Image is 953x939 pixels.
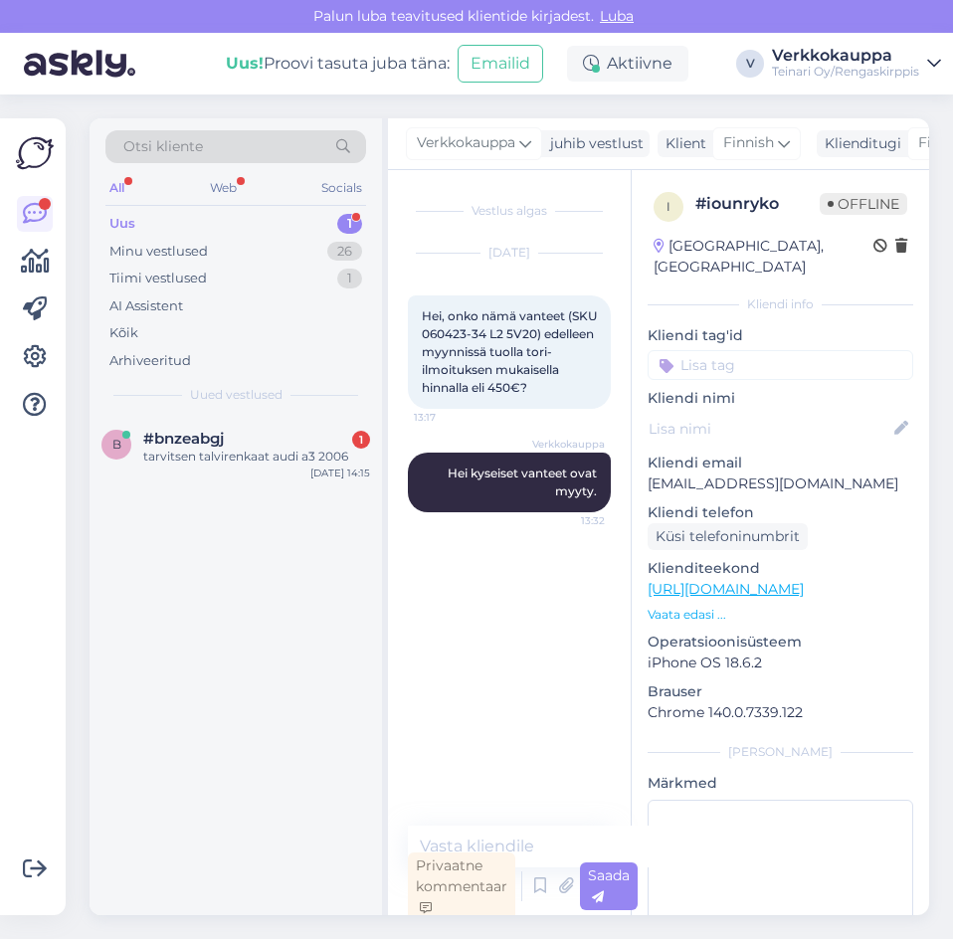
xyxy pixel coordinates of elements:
[648,580,804,598] a: [URL][DOMAIN_NAME]
[648,388,913,409] p: Kliendi nimi
[408,852,515,921] div: Privaatne kommentaar
[654,236,873,278] div: [GEOGRAPHIC_DATA], [GEOGRAPHIC_DATA]
[530,437,605,452] span: Verkkokauppa
[109,296,183,316] div: AI Assistent
[648,702,913,723] p: Chrome 140.0.7339.122
[648,743,913,761] div: [PERSON_NAME]
[417,132,515,154] span: Verkkokauppa
[723,132,774,154] span: Finnish
[594,7,640,25] span: Luba
[772,48,919,64] div: Verkkokauppa
[567,46,688,82] div: Aktiivne
[337,269,362,288] div: 1
[109,214,135,234] div: Uus
[109,351,191,371] div: Arhiveeritud
[337,214,362,234] div: 1
[408,202,611,220] div: Vestlus algas
[736,50,764,78] div: V
[448,466,600,498] span: Hei kyseiset vanteet ovat myyty.
[226,52,450,76] div: Proovi tasuta juba täna:
[820,193,907,215] span: Offline
[109,323,138,343] div: Kõik
[588,866,630,905] span: Saada
[695,192,820,216] div: # iounryko
[648,773,913,794] p: Märkmed
[310,466,370,480] div: [DATE] 14:15
[542,133,644,154] div: juhib vestlust
[109,242,208,262] div: Minu vestlused
[206,175,241,201] div: Web
[648,295,913,313] div: Kliendi info
[648,653,913,673] p: iPhone OS 18.6.2
[772,48,941,80] a: VerkkokauppaTeinari Oy/Rengaskirppis
[648,325,913,346] p: Kliendi tag'id
[143,430,224,448] span: #bnzeabgj
[414,410,488,425] span: 13:17
[112,437,121,452] span: b
[458,45,543,83] button: Emailid
[648,558,913,579] p: Klienditeekond
[648,453,913,473] p: Kliendi email
[648,681,913,702] p: Brauser
[422,308,600,395] span: Hei, onko nämä vanteet (SKU 060423-34 L2 5V20) edelleen myynnissä tuolla tori-ilmoituksen mukaise...
[123,136,203,157] span: Otsi kliente
[648,502,913,523] p: Kliendi telefon
[648,473,913,494] p: [EMAIL_ADDRESS][DOMAIN_NAME]
[648,350,913,380] input: Lisa tag
[648,632,913,653] p: Operatsioonisüsteem
[317,175,366,201] div: Socials
[105,175,128,201] div: All
[190,386,283,404] span: Uued vestlused
[530,513,605,528] span: 13:32
[109,269,207,288] div: Tiimi vestlused
[649,418,890,440] input: Lisa nimi
[648,606,913,624] p: Vaata edasi ...
[352,431,370,449] div: 1
[648,523,808,550] div: Küsi telefoninumbrit
[667,199,670,214] span: i
[817,133,901,154] div: Klienditugi
[658,133,706,154] div: Klient
[408,244,611,262] div: [DATE]
[16,134,54,172] img: Askly Logo
[226,54,264,73] b: Uus!
[143,448,370,466] div: tarvitsen talvirenkaat audi a3 2006
[772,64,919,80] div: Teinari Oy/Rengaskirppis
[327,242,362,262] div: 26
